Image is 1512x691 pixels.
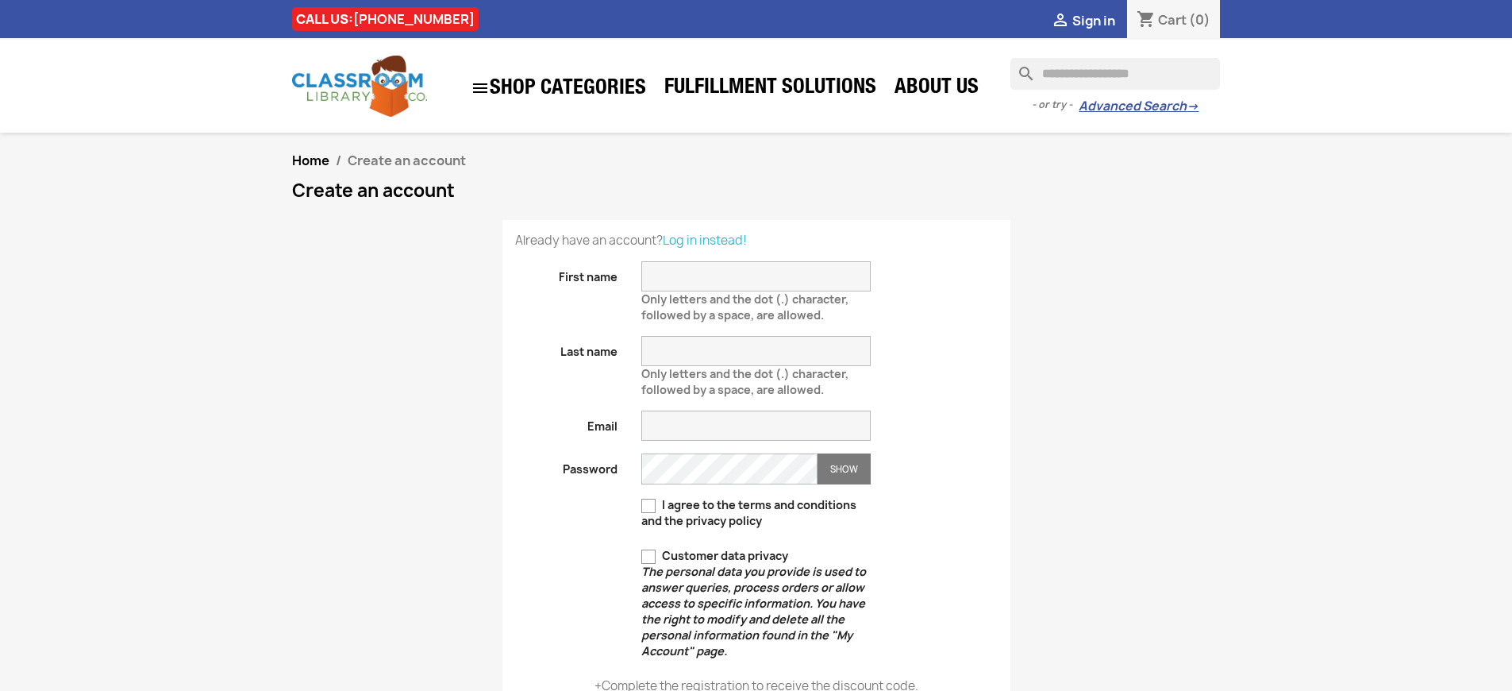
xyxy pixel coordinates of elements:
p: Already have an account? [515,233,998,249]
button: Show [818,454,871,484]
a: Log in instead! [663,232,747,249]
label: First name [503,261,630,285]
span: → [1187,98,1198,114]
input: Search [1010,58,1220,90]
span: Create an account [348,152,466,169]
label: Email [503,411,630,434]
em: The personal data you provide is used to answer queries, process orders or allow access to specif... [641,564,866,658]
i: search [1010,58,1029,77]
span: - or try - [1032,97,1079,113]
i:  [471,79,490,98]
a: About Us [887,73,987,105]
i:  [1051,12,1070,31]
a: Home [292,152,329,169]
a: SHOP CATEGORIES [463,71,654,106]
span: Cart [1158,11,1187,29]
div: CALL US: [292,7,479,31]
span: (0) [1189,11,1210,29]
a: Fulfillment Solutions [656,73,884,105]
img: Classroom Library Company [292,56,427,117]
label: Last name [503,336,630,360]
label: Customer data privacy [641,548,871,659]
a:  Sign in [1051,12,1115,29]
h1: Create an account [292,181,1221,200]
span: Only letters and the dot (.) character, followed by a space, are allowed. [641,285,848,322]
input: Password input [641,454,818,484]
i: shopping_cart [1137,11,1156,30]
label: I agree to the terms and conditions and the privacy policy [641,497,871,529]
span: Only letters and the dot (.) character, followed by a space, are allowed. [641,360,848,397]
span: Sign in [1072,12,1115,29]
label: Password [503,454,630,477]
a: [PHONE_NUMBER] [353,10,475,28]
a: Advanced Search→ [1079,98,1198,114]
